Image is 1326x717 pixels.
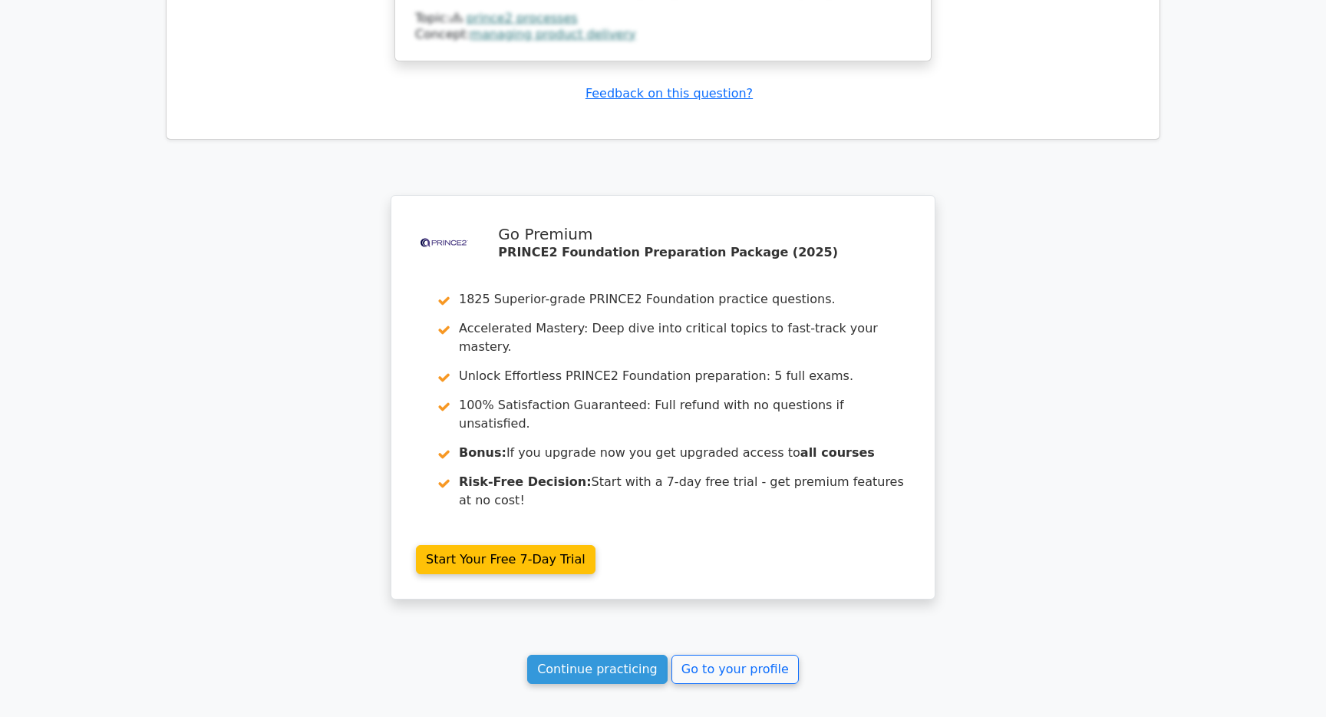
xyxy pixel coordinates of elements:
[467,11,578,25] a: prince2 processes
[671,655,799,684] a: Go to your profile
[470,27,636,41] a: managing product delivery
[415,27,911,43] div: Concept:
[585,86,753,101] a: Feedback on this question?
[416,545,595,574] a: Start Your Free 7-Day Trial
[415,11,911,27] div: Topic:
[527,655,668,684] a: Continue practicing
